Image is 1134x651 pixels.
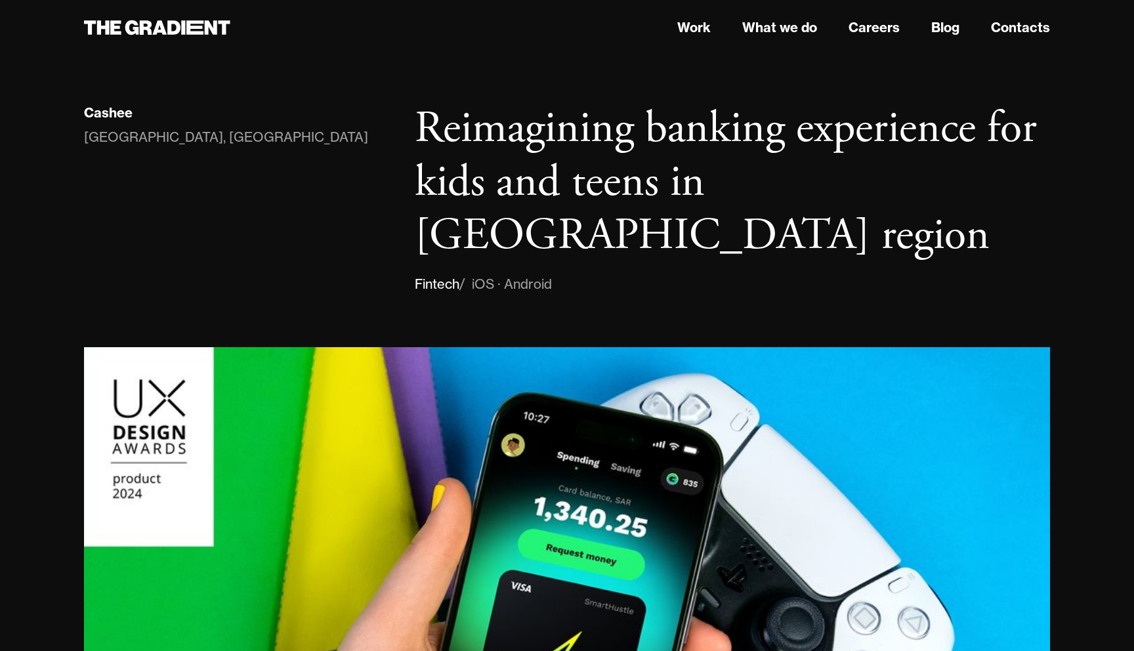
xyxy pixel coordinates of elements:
[991,18,1050,37] a: Contacts
[84,127,368,148] div: [GEOGRAPHIC_DATA], [GEOGRAPHIC_DATA]
[849,18,900,37] a: Careers
[677,18,711,37] a: Work
[415,274,459,295] div: Fintech
[84,104,133,121] div: Cashee
[459,274,552,295] div: / iOS · Android
[931,18,959,37] a: Blog
[742,18,817,37] a: What we do
[415,102,1050,263] h1: Reimagining banking experience for kids and teens in [GEOGRAPHIC_DATA] region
